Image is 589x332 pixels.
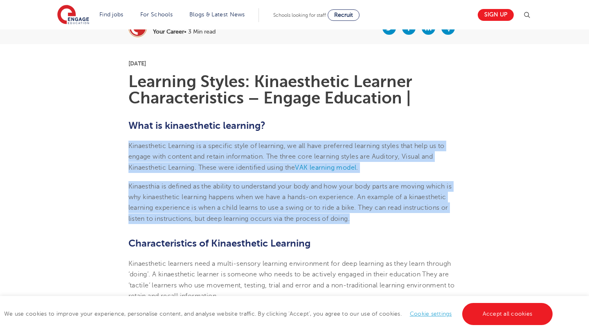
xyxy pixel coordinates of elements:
span: inaesthetic learning happens when we have a hands-on experience. An example of a kinaesthetic lea... [128,193,448,222]
span: Kinaesthetic Learning is a specific style of learning, we all have preferred learning styles that... [128,142,445,171]
p: • 3 Min read [153,29,216,35]
a: Accept all cookies [462,303,553,325]
a: Cookie settings [410,311,452,317]
b: Characteristics of Kinaesthetic Learning [128,238,310,249]
span: We use cookies to improve your experience, personalise content, and analyse website traffic. By c... [4,311,555,317]
a: Recruit [328,9,360,21]
a: Blogs & Latest News [189,11,245,18]
img: Engage Education [57,5,89,25]
span: Recruit [334,12,353,18]
span: Kinaesthia is defined as the ability to understand your body and how your body parts are moving w... [128,183,452,201]
a: Find jobs [99,11,124,18]
span: Kinaesthetic learners need a multi-sensory learning environment for deep learning as they learn t... [128,260,455,300]
span: These were identified using the [198,164,295,171]
a: Sign up [478,9,514,21]
b: Your Career [153,29,184,35]
p: [DATE] [128,61,461,66]
a: VAK learning model [295,164,356,171]
a: For Schools [140,11,173,18]
h2: What is kinaesthetic learning? [128,119,461,132]
h1: Learning Styles: Kinaesthetic Learner Characteristics – Engage Education | [128,74,461,106]
span: . [356,164,358,171]
span: Schools looking for staff [273,12,326,18]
